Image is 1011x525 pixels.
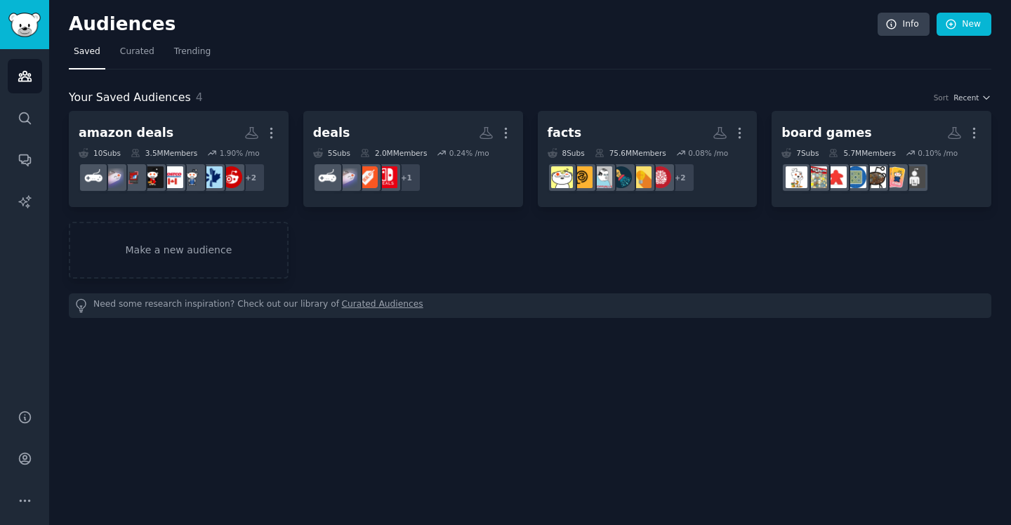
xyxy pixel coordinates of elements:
div: 3.5M Members [131,148,197,158]
img: UnpopularFacts [590,166,612,188]
div: facts [548,124,582,142]
a: board games7Subs5.7MMembers0.10% /mosoloboardgamingtabletopgamedesignBoardgamedealsBoardgameDesig... [772,111,991,207]
span: Your Saved Audiences [69,89,191,107]
a: Info [878,13,930,36]
img: funfacts [630,166,652,188]
div: 10 Sub s [79,148,121,158]
img: Boardgamedeals [864,166,886,188]
a: Trending [169,41,216,69]
img: DealsReddit [356,166,378,188]
div: + 2 [236,163,265,192]
a: facts8Subs75.6MMembers0.08% /mo+2todayilearnedfunfactsShowerthoughtsUnpopularFactsUselessFactsfacts [538,111,758,207]
img: Costco [142,166,164,188]
h2: Audiences [69,13,878,36]
div: Need some research inspiration? Check out our library of [69,293,991,318]
a: Curated [115,41,159,69]
img: UselessFacts [571,166,593,188]
div: board games [781,124,871,142]
span: Saved [74,46,100,58]
a: New [937,13,991,36]
img: todayilearned [649,166,671,188]
img: NintendoSwitchDeals [376,166,397,188]
div: 7 Sub s [781,148,819,158]
img: CostcoCanada [161,166,183,188]
img: WalmartCanada [201,166,223,188]
img: deals [336,166,358,188]
div: 5 Sub s [313,148,350,158]
img: soloboardgaming [904,166,925,188]
div: deals [313,124,350,142]
img: walmart [181,166,203,188]
div: + 1 [392,163,421,192]
div: amazon deals [79,124,173,142]
img: GummySearch logo [8,13,41,37]
img: deals [103,166,124,188]
img: BoardgameDesign [845,166,866,188]
img: boardgames [786,166,807,188]
img: Showerthoughts [610,166,632,188]
span: Recent [953,93,979,102]
a: deals5Subs2.0MMembers0.24% /mo+1NintendoSwitchDealsDealsRedditdealsGameDeals [303,111,523,207]
div: Sort [934,93,949,102]
div: + 2 [666,163,695,192]
span: Curated [120,46,154,58]
div: 2.0M Members [360,148,427,158]
a: amazon deals10Subs3.5MMembers1.90% /mo+2TargetWalmartCanadawalmartCostcoCanadaCostcoLaptopDealsde... [69,111,289,207]
div: 8 Sub s [548,148,585,158]
img: GameDeals [317,166,338,188]
img: GameDeals [83,166,105,188]
div: 1.90 % /mo [220,148,260,158]
div: 0.10 % /mo [918,148,958,158]
img: BoardGamesNews [825,166,847,188]
img: LaptopDeals [122,166,144,188]
div: 75.6M Members [595,148,666,158]
a: Curated Audiences [342,298,423,313]
div: 0.24 % /mo [449,148,489,158]
span: Trending [174,46,211,58]
button: Recent [953,93,991,102]
img: Target [220,166,242,188]
a: Make a new audience [69,222,289,279]
img: boardgamescirclejerk [805,166,827,188]
div: 0.08 % /mo [688,148,728,158]
img: facts [551,166,573,188]
a: Saved [69,41,105,69]
img: tabletopgamedesign [884,166,906,188]
div: 5.7M Members [828,148,895,158]
span: 4 [196,91,203,104]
